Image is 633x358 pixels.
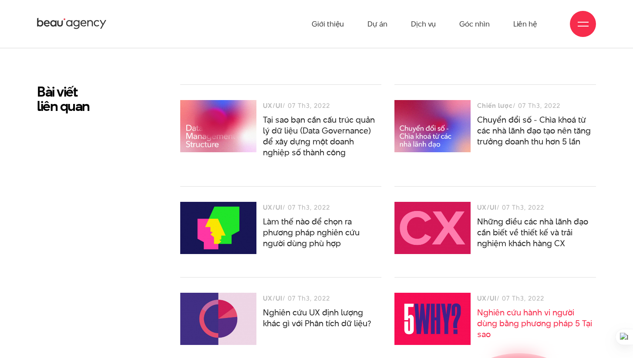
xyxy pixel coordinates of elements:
[263,307,371,329] a: Nghiên cứu UX định lượng khác gì với Phân tích dữ liệu?
[477,216,588,249] a: Những điều các nhà lãnh đạo cần biết về thiết kế và trải nghiệm khách hàng CX
[37,84,167,113] h2: Bài viết liên quan
[477,307,592,340] a: Nghiên cứu hành vi người dùng bằng phương pháp 5 Tại sao
[477,202,497,213] h3: UX/UI
[263,293,382,304] div: / 07 Th3, 2022
[263,202,382,213] div: / 07 Th3, 2022
[477,100,596,111] div: / 07 Th3, 2022
[477,202,596,213] div: / 07 Th3, 2022
[477,293,497,304] h3: UX/UI
[477,114,591,147] a: Chuyển đổi số - Chìa khoá từ các nhà lãnh đạo tạo nên tăng trưởng doanh thu hơn 5 lần
[263,293,283,304] h3: UX/UI
[263,114,375,158] a: Tại sao bạn cần cấu trúc quản lý dữ liệu (Data Governance) để xây dựng một doanh nghiệp số thành ...
[263,100,283,111] h3: UX/UI
[477,100,513,111] h3: Chiến lược
[477,293,596,304] div: / 07 Th3, 2022
[263,216,360,249] a: Làm thế nào để chọn ra phương pháp nghiên cứu người dùng phù hợp
[263,100,382,111] div: / 07 Th3, 2022
[263,202,283,213] h3: UX/UI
